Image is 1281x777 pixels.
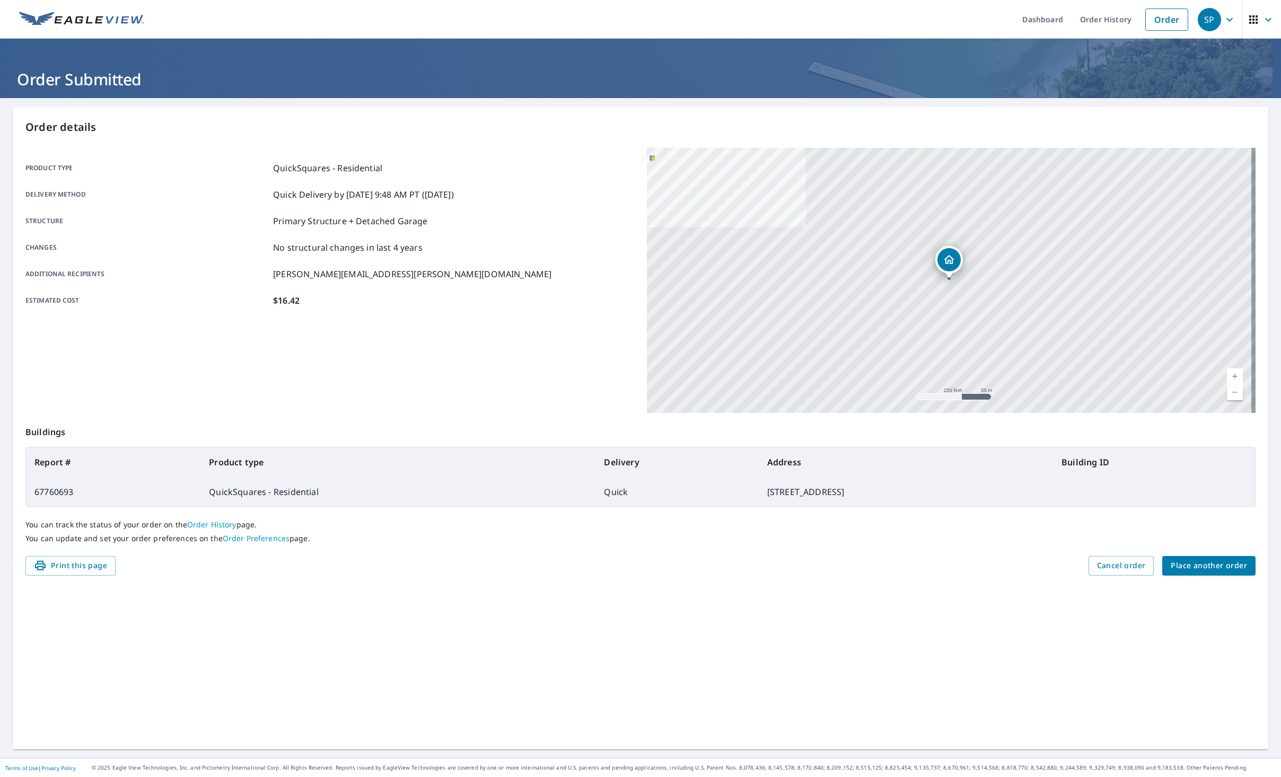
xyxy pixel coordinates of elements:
[25,520,1256,529] p: You can track the status of your order on the page.
[1089,556,1154,576] button: Cancel order
[1097,559,1146,572] span: Cancel order
[1171,559,1247,572] span: Place another order
[25,215,269,227] p: Structure
[41,764,76,772] a: Privacy Policy
[595,447,758,477] th: Delivery
[595,477,758,507] td: Quick
[759,477,1053,507] td: [STREET_ADDRESS]
[25,241,269,254] p: Changes
[273,268,551,280] p: [PERSON_NAME][EMAIL_ADDRESS][PERSON_NAME][DOMAIN_NAME]
[273,188,454,201] p: Quick Delivery by [DATE] 9:48 AM PT ([DATE])
[200,447,595,477] th: Product type
[5,765,76,771] p: |
[34,559,107,572] span: Print this page
[26,447,200,477] th: Report #
[5,764,38,772] a: Terms of Use
[1198,8,1221,31] div: SP
[26,477,200,507] td: 67760693
[25,162,269,174] p: Product type
[19,12,144,28] img: EV Logo
[273,215,427,227] p: Primary Structure + Detached Garage
[25,188,269,201] p: Delivery method
[1227,368,1243,384] a: Current Level 17, Zoom In
[223,533,289,543] a: Order Preferences
[187,519,236,529] a: Order History
[200,477,595,507] td: QuickSquares - Residential
[273,294,300,307] p: $16.42
[25,556,116,576] button: Print this page
[1053,447,1255,477] th: Building ID
[25,268,269,280] p: Additional recipients
[1227,384,1243,400] a: Current Level 17, Zoom Out
[25,119,1256,135] p: Order details
[25,413,1256,447] p: Buildings
[1162,556,1256,576] button: Place another order
[25,534,1256,543] p: You can update and set your order preferences on the page.
[25,294,269,307] p: Estimated cost
[13,68,1268,90] h1: Order Submitted
[1145,8,1188,31] a: Order
[273,162,382,174] p: QuickSquares - Residential
[92,764,1276,772] p: © 2025 Eagle View Technologies, Inc. and Pictometry International Corp. All Rights Reserved. Repo...
[759,447,1053,477] th: Address
[273,241,423,254] p: No structural changes in last 4 years
[935,246,963,279] div: Dropped pin, building 1, Residential property, 14 E Oakdale St Bay Shore, NY 11706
